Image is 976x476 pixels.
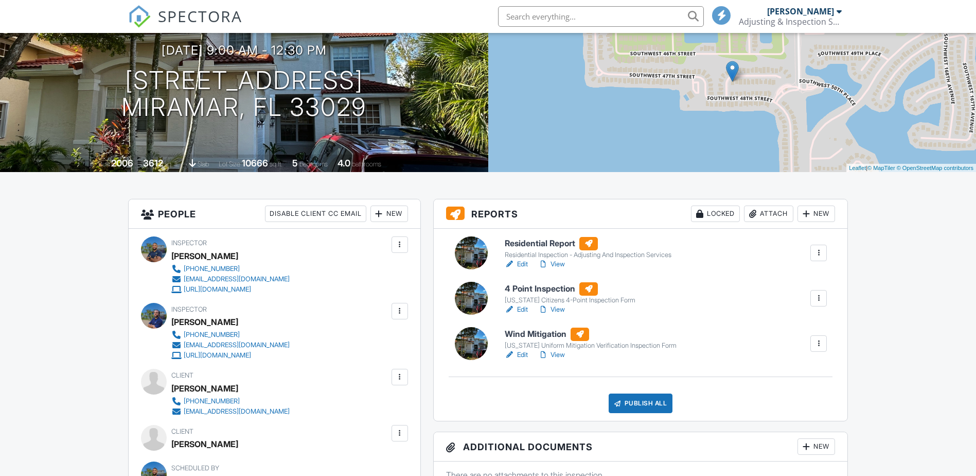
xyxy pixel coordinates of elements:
div: 5 [292,158,298,168]
span: Client [171,428,193,435]
a: © OpenStreetMap contributors [897,165,973,171]
div: Residential Inspection - Adjusting And Inspection Services [505,251,671,259]
a: © MapTiler [867,165,895,171]
span: Built [98,160,110,168]
h3: People [129,199,420,229]
a: Residential Report Residential Inspection - Adjusting And Inspection Services [505,237,671,260]
span: sq. ft. [165,160,179,168]
div: [URL][DOMAIN_NAME] [184,351,251,360]
h6: Residential Report [505,237,671,250]
a: View [538,259,565,269]
div: 4.0 [338,158,350,168]
div: [PERSON_NAME] [171,436,238,452]
div: [URL][DOMAIN_NAME] [184,285,251,294]
div: [PERSON_NAME] [171,381,238,396]
a: [URL][DOMAIN_NAME] [171,284,290,295]
span: Inspector [171,305,207,313]
a: Leaflet [849,165,866,171]
a: [PHONE_NUMBER] [171,396,290,406]
h6: Wind Mitigation [505,328,677,341]
div: [US_STATE] Citizens 4-Point Inspection Form [505,296,635,304]
a: [EMAIL_ADDRESS][DOMAIN_NAME] [171,340,290,350]
h3: [DATE] 9:00 am - 12:30 pm [162,43,327,57]
a: Edit [505,304,528,315]
span: Lot Size [219,160,240,168]
a: SPECTORA [128,14,242,36]
span: SPECTORA [158,5,242,27]
div: [PHONE_NUMBER] [184,397,240,405]
span: bedrooms [299,160,328,168]
a: View [538,350,565,360]
div: [EMAIL_ADDRESS][DOMAIN_NAME] [184,407,290,416]
a: [EMAIL_ADDRESS][DOMAIN_NAME] [171,274,290,284]
span: Inspector [171,239,207,247]
span: Scheduled By [171,464,219,472]
a: Wind Mitigation [US_STATE] Uniform Mitigation Verification Inspection Form [505,328,677,350]
h3: Additional Documents [434,432,848,462]
div: [EMAIL_ADDRESS][DOMAIN_NAME] [184,275,290,283]
div: New [370,206,408,222]
a: Edit [505,350,528,360]
div: Attach [744,206,793,222]
span: bathrooms [352,160,381,168]
div: New [797,206,835,222]
span: Client [171,371,193,379]
a: [URL][DOMAIN_NAME] [171,350,290,361]
div: [EMAIL_ADDRESS][DOMAIN_NAME] [184,341,290,349]
div: 2006 [111,158,133,168]
div: Locked [691,206,740,222]
a: [PHONE_NUMBER] [171,330,290,340]
div: [US_STATE] Uniform Mitigation Verification Inspection Form [505,342,677,350]
a: Edit [505,259,528,269]
h6: 4 Point Inspection [505,282,635,296]
div: [PERSON_NAME] [171,314,238,330]
div: | [846,164,976,173]
div: [PHONE_NUMBER] [184,331,240,339]
div: [PHONE_NUMBER] [184,265,240,273]
h1: [STREET_ADDRESS] Miramar, FL 33029 [121,67,366,122]
div: 10666 [242,158,268,168]
div: 3612 [143,158,163,168]
div: Publish All [609,394,673,413]
a: 4 Point Inspection [US_STATE] Citizens 4-Point Inspection Form [505,282,635,305]
span: slab [198,160,209,168]
a: [EMAIL_ADDRESS][DOMAIN_NAME] [171,406,290,417]
div: [PERSON_NAME] [171,248,238,264]
div: [PERSON_NAME] [767,6,834,16]
div: New [797,438,835,455]
h3: Reports [434,199,848,229]
a: [PHONE_NUMBER] [171,264,290,274]
div: Disable Client CC Email [265,206,366,222]
span: sq.ft. [270,160,282,168]
a: View [538,304,565,315]
img: The Best Home Inspection Software - Spectora [128,5,151,28]
div: Adjusting & Inspection Services Inc. [739,16,842,27]
input: Search everything... [498,6,704,27]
